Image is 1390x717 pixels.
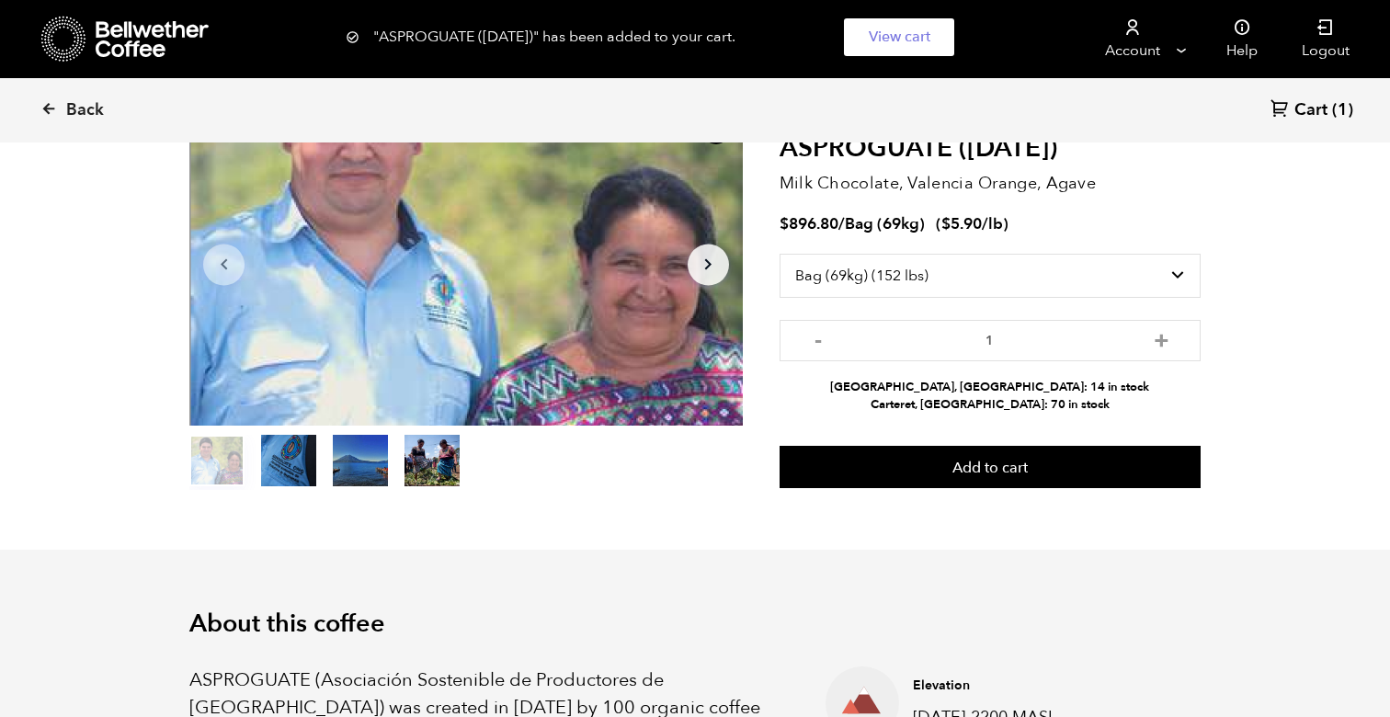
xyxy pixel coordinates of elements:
[66,99,104,121] span: Back
[936,213,1008,234] span: ( )
[941,213,982,234] bdi: 5.90
[845,213,925,234] span: Bag (69kg)
[346,18,1044,56] div: "ASPROGUATE ([DATE])" has been added to your cart.
[1294,99,1327,121] span: Cart
[807,329,830,347] button: -
[1270,98,1353,123] a: Cart (1)
[780,213,789,234] span: $
[1332,99,1353,121] span: (1)
[941,213,951,234] span: $
[844,18,954,56] a: View cart
[1150,329,1173,347] button: +
[780,446,1201,488] button: Add to cart
[780,379,1201,396] li: [GEOGRAPHIC_DATA], [GEOGRAPHIC_DATA]: 14 in stock
[780,396,1201,414] li: Carteret, [GEOGRAPHIC_DATA]: 70 in stock
[913,677,1141,695] h4: Elevation
[838,213,845,234] span: /
[780,213,838,234] bdi: 896.80
[982,213,1003,234] span: /lb
[780,171,1201,196] p: Milk Chocolate, Valencia Orange, Agave
[780,133,1201,165] h2: ASPROGUATE ([DATE])
[189,609,1201,639] h2: About this coffee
